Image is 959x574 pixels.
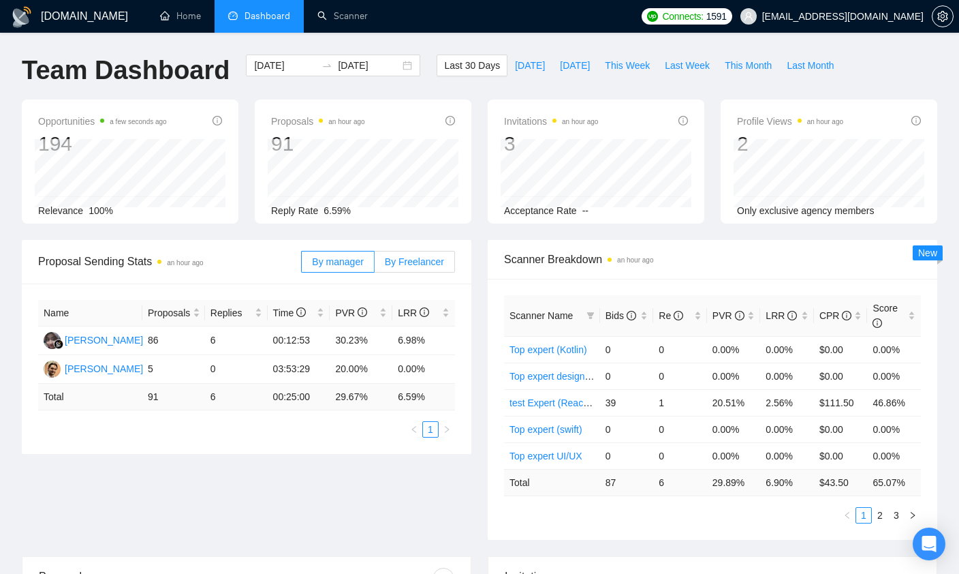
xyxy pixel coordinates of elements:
td: 0.00% [867,363,921,389]
img: NF [44,332,61,349]
span: setting [932,11,953,22]
button: This Month [717,55,779,76]
h1: Team Dashboard [22,55,230,87]
div: [PERSON_NAME] Ayra [65,333,165,348]
td: 30.23% [330,327,392,355]
td: 0 [600,442,654,469]
span: -- [582,205,588,216]
span: info-circle [678,116,688,125]
a: 1 [856,508,871,523]
span: [DATE] [560,58,590,73]
td: 0.00% [760,363,814,389]
td: 03:53:29 [268,355,330,384]
img: gigradar-bm.png [54,339,63,349]
th: Replies [205,300,268,327]
td: 1 [653,389,707,416]
div: Open Intercom Messenger [913,528,945,560]
span: info-circle [842,311,851,320]
time: an hour ago [807,118,843,125]
button: [DATE] [552,55,597,76]
div: 194 [38,131,167,157]
span: Profile Views [737,113,843,130]
span: Proposal Sending Stats [38,253,301,270]
span: By Freelancer [385,256,444,267]
a: NF[PERSON_NAME] Ayra [44,334,165,345]
span: Last 30 Days [444,58,500,73]
button: This Week [597,55,657,76]
li: Previous Page [839,507,855,524]
button: setting [932,5,954,27]
span: New [918,247,937,258]
td: Total [504,469,600,496]
span: Only exclusive agency members [737,205,875,216]
span: PVR [335,307,367,318]
td: 0 [653,416,707,442]
span: This Week [605,58,650,73]
td: 0 [653,336,707,363]
span: Proposals [148,305,190,320]
span: info-circle [735,311,744,320]
td: 87 [600,469,654,496]
div: 3 [504,131,598,157]
span: to [321,60,332,71]
span: 100% [89,205,113,216]
td: $0.00 [814,363,868,389]
span: Proposals [271,113,365,130]
td: 0 [653,442,707,469]
button: left [839,507,855,524]
div: 2 [737,131,843,157]
li: Next Page [905,507,921,524]
button: [DATE] [507,55,552,76]
a: 3 [889,508,904,523]
span: Opportunities [38,113,167,130]
span: Bids [606,310,636,321]
span: [DATE] [515,58,545,73]
span: Dashboard [245,10,290,22]
button: left [406,421,422,438]
span: Reply Rate [271,205,318,216]
button: Last Month [779,55,841,76]
span: Score [872,303,898,329]
a: Top expert (swift) [509,424,582,435]
th: Name [38,300,142,327]
span: LRR [398,307,429,318]
div: 91 [271,131,365,157]
a: 2 [872,508,887,523]
span: Replies [210,305,252,320]
a: DH[PERSON_NAME] [44,363,143,374]
li: 1 [855,507,872,524]
td: 20.51% [707,389,761,416]
td: 0 [653,363,707,389]
span: Re [659,310,683,321]
span: LRR [766,310,797,321]
span: left [843,511,851,519]
td: 86 [142,327,205,355]
span: swap-right [321,60,332,71]
td: 5 [142,355,205,384]
td: 0 [205,355,268,384]
span: Invitations [504,113,598,130]
span: filter [584,305,597,326]
td: $0.00 [814,336,868,363]
span: By manager [312,256,363,267]
td: 6.90 % [760,469,814,496]
a: setting [932,11,954,22]
span: info-circle [358,307,367,317]
a: 1 [423,422,438,437]
td: 0.00% [867,336,921,363]
a: Top expert design (Web & Mobile) 0% answers [DATE] [509,371,740,382]
span: Connects: [662,9,703,24]
span: PVR [712,310,744,321]
td: 0 [600,363,654,389]
span: Last Month [787,58,834,73]
td: 29.89 % [707,469,761,496]
td: $ 43.50 [814,469,868,496]
span: info-circle [627,311,636,320]
td: 0.00% [392,355,455,384]
span: This Month [725,58,772,73]
a: test Expert (React Native) [509,397,618,408]
a: searchScanner [317,10,368,22]
button: Last Week [657,55,717,76]
td: 0.00% [707,336,761,363]
span: 6.59% [324,205,351,216]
